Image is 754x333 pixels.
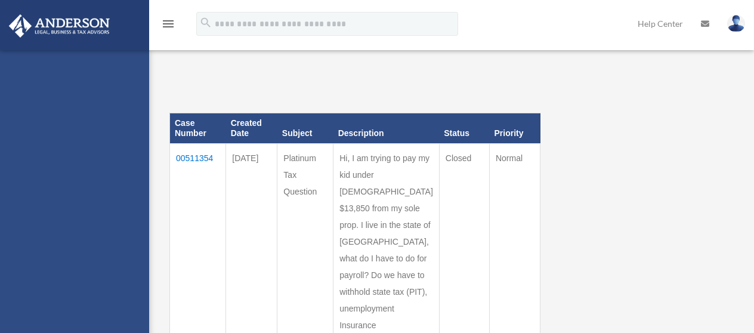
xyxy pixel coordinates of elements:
[727,15,745,32] img: User Pic
[161,21,175,31] a: menu
[277,113,333,144] th: Subject
[439,113,489,144] th: Status
[333,113,440,144] th: Description
[226,113,277,144] th: Created Date
[199,16,212,29] i: search
[170,113,226,144] th: Case Number
[5,14,113,38] img: Anderson Advisors Platinum Portal
[161,17,175,31] i: menu
[489,113,540,144] th: Priority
